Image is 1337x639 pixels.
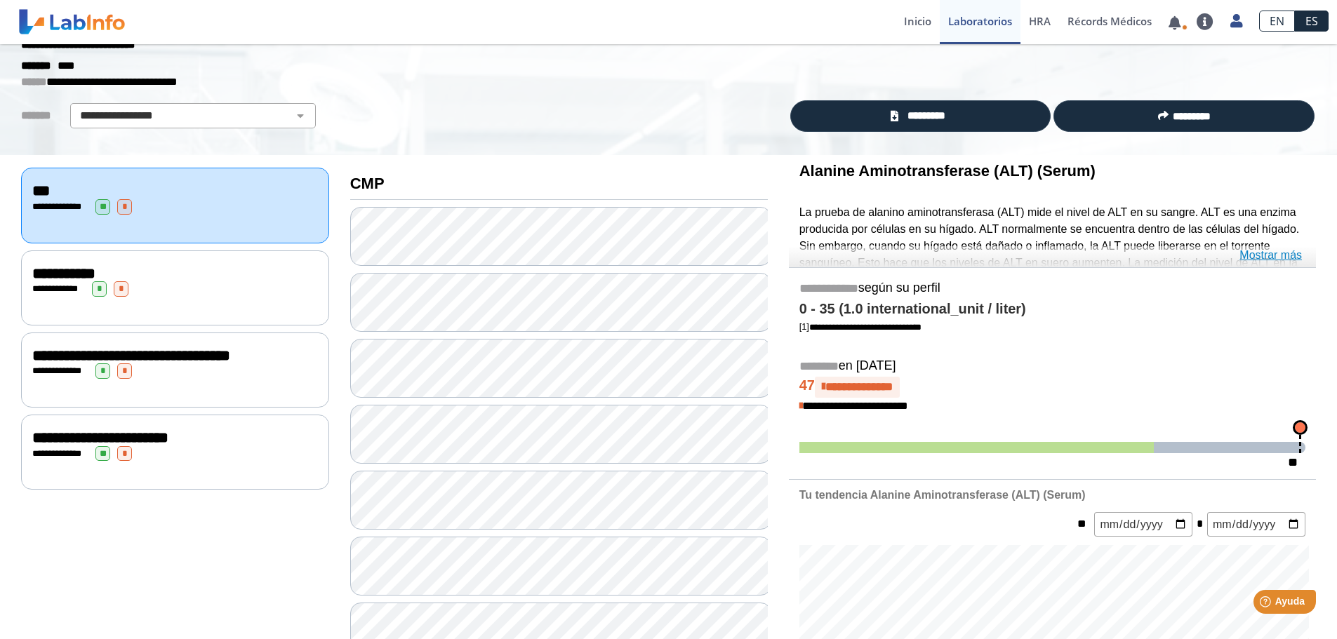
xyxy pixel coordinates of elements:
[799,489,1086,501] b: Tu tendencia Alanine Aminotransferase (ALT) (Serum)
[799,281,1305,297] h5: según su perfil
[1207,512,1305,537] input: mm/dd/yyyy
[1094,512,1192,537] input: mm/dd/yyyy
[799,377,1305,398] h4: 47
[799,204,1305,321] p: La prueba de alanino aminotransferasa (ALT) mide el nivel de ALT en su sangre. ALT es una enzima ...
[1259,11,1295,32] a: EN
[1212,584,1322,624] iframe: Help widget launcher
[1239,247,1302,264] a: Mostrar más
[799,301,1305,318] h4: 0 - 35 (1.0 international_unit / liter)
[1029,14,1051,28] span: HRA
[799,321,922,332] a: [1]
[1295,11,1329,32] a: ES
[350,175,385,192] b: CMP
[799,162,1096,180] b: Alanine Aminotransferase (ALT) (Serum)
[799,358,1305,375] h5: en [DATE]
